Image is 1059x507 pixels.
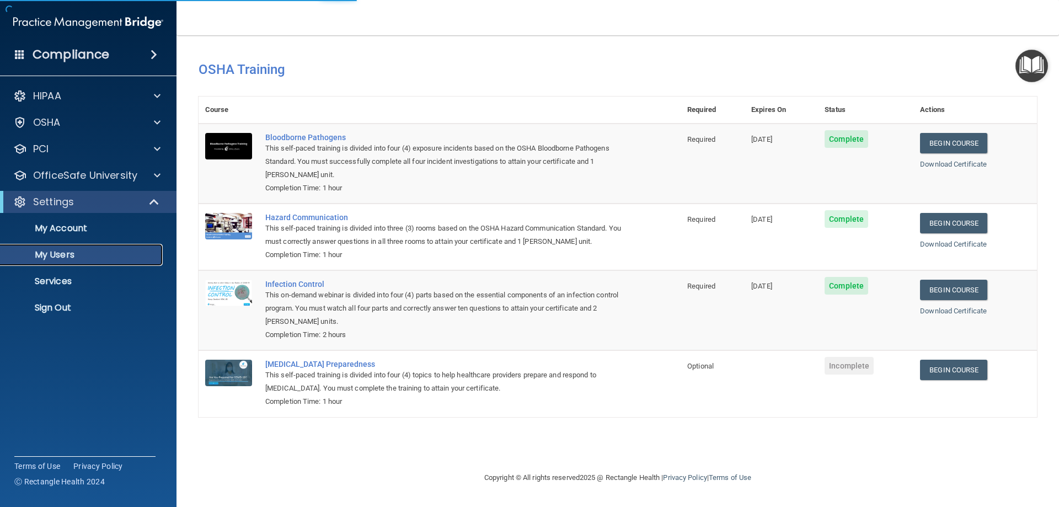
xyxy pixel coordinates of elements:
th: Required [681,97,745,124]
div: This self-paced training is divided into four (4) topics to help healthcare providers prepare and... [265,369,625,395]
span: Required [687,282,715,290]
div: Completion Time: 2 hours [265,328,625,341]
th: Expires On [745,97,818,124]
p: PCI [33,142,49,156]
a: Privacy Policy [73,461,123,472]
p: OfficeSafe University [33,169,137,182]
a: Download Certificate [920,240,987,248]
span: [DATE] [751,135,772,143]
div: This on-demand webinar is divided into four (4) parts based on the essential components of an inf... [265,289,625,328]
span: Complete [825,130,868,148]
button: Open Resource Center [1015,50,1048,82]
a: HIPAA [13,89,161,103]
div: This self-paced training is divided into four (4) exposure incidents based on the OSHA Bloodborne... [265,142,625,182]
span: Required [687,135,715,143]
a: Download Certificate [920,307,987,315]
a: Privacy Policy [663,473,707,482]
a: Begin Course [920,280,987,300]
h4: OSHA Training [199,62,1037,77]
a: Download Certificate [920,160,987,168]
p: OSHA [33,116,61,129]
a: OSHA [13,116,161,129]
span: Ⓒ Rectangle Health 2024 [14,476,105,487]
div: Completion Time: 1 hour [265,395,625,408]
span: [DATE] [751,282,772,290]
th: Actions [913,97,1037,124]
a: Begin Course [920,133,987,153]
div: Completion Time: 1 hour [265,182,625,195]
span: Complete [825,277,868,295]
p: My Account [7,223,158,234]
a: Begin Course [920,213,987,233]
a: PCI [13,142,161,156]
a: Settings [13,195,160,209]
img: PMB logo [13,12,163,34]
a: [MEDICAL_DATA] Preparedness [265,360,625,369]
div: This self-paced training is divided into three (3) rooms based on the OSHA Hazard Communication S... [265,222,625,248]
a: OfficeSafe University [13,169,161,182]
h4: Compliance [33,47,109,62]
p: My Users [7,249,158,260]
a: Infection Control [265,280,625,289]
th: Course [199,97,259,124]
a: Begin Course [920,360,987,380]
span: Optional [687,362,714,370]
span: [DATE] [751,215,772,223]
div: Completion Time: 1 hour [265,248,625,261]
div: Copyright © All rights reserved 2025 @ Rectangle Health | | [416,460,819,495]
span: Incomplete [825,357,874,375]
a: Hazard Communication [265,213,625,222]
p: Settings [33,195,74,209]
a: Terms of Use [709,473,751,482]
p: HIPAA [33,89,61,103]
span: Required [687,215,715,223]
span: Complete [825,210,868,228]
th: Status [818,97,913,124]
a: Terms of Use [14,461,60,472]
p: Sign Out [7,302,158,313]
a: Bloodborne Pathogens [265,133,625,142]
p: Services [7,276,158,287]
